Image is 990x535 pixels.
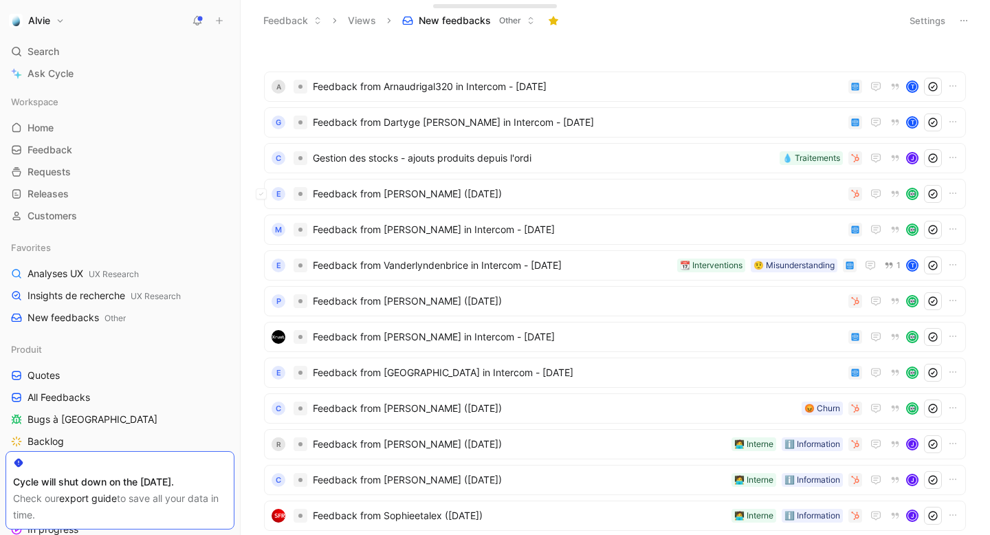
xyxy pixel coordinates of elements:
div: J [907,439,917,449]
a: logoFeedback from [PERSON_NAME] in Intercom - [DATE]avatar [264,322,966,352]
span: New feedbacks [419,14,491,28]
span: Home [27,121,54,135]
span: Favorites [11,241,51,254]
div: T [907,261,917,270]
span: Ask Cycle [27,65,74,82]
a: Ask Cycle [5,63,234,84]
span: Produit [11,342,42,356]
div: 📆 Interventions [680,259,742,272]
div: R [272,437,285,451]
a: EFeedback from [GEOGRAPHIC_DATA] in Intercom - [DATE]avatar [264,358,966,388]
div: ℹ️ Information [784,509,840,523]
div: T [907,118,917,127]
div: 💧 Traitements [782,151,840,165]
span: Insights de recherche [27,289,181,303]
span: Gestion des stocks - ajouts produits depuis l'ordi [313,150,774,166]
div: C [272,473,285,487]
button: New feedbacksOther [396,10,541,31]
div: Cycle will shut down on the [DATE]. [13,474,227,490]
div: G [272,116,285,129]
a: Backlog [5,431,234,452]
img: avatar [907,332,917,342]
a: logoFeedback from Sophieetalex ([DATE])ℹ️ Information🧑‍💻 InterneJ [264,501,966,531]
a: All Feedbacks [5,387,234,408]
span: Feedback from [PERSON_NAME] ([DATE]) [313,436,726,452]
a: CGestion des stocks - ajouts produits depuis l'ordi💧 TraitementsJ [264,143,966,173]
a: GFeedback from Dartyge [PERSON_NAME] in Intercom - [DATE]T [264,107,966,138]
div: ℹ️ Information [784,473,840,487]
span: All Feedbacks [27,391,90,404]
a: Home [5,118,234,138]
div: E [272,259,285,272]
button: AlvieAlvie [5,11,68,30]
div: Workspace [5,91,234,112]
div: ℹ️ Information [784,437,840,451]
span: Feedback from [PERSON_NAME] in Intercom - [DATE] [313,221,843,238]
a: RFeedback from [PERSON_NAME] ([DATE])ℹ️ Information🧑‍💻 InterneJ [264,429,966,459]
button: Settings [903,11,951,30]
div: C [272,402,285,415]
div: J [907,511,917,521]
a: Bugs à [GEOGRAPHIC_DATA] [5,409,234,430]
a: Feedback [5,140,234,160]
span: Feedback from Vanderlyndenbrice in Intercom - [DATE] [313,257,672,274]
span: 1 [896,261,901,270]
img: avatar [907,404,917,413]
a: Analyses UXUX Research [5,263,234,284]
span: Feedback from [PERSON_NAME] ([DATE]) [313,293,843,309]
a: AFeedback from Arnaudrigal320 in Intercom - [DATE]T [264,72,966,102]
span: Feedback from Sophieetalex ([DATE]) [313,507,726,524]
a: Insights de rechercheUX Research [5,285,234,306]
div: J [907,153,917,163]
div: 😡 Churn [804,402,840,415]
div: E [272,366,285,380]
div: Search [5,41,234,62]
div: 🧑‍💻 Interne [734,473,773,487]
span: Bugs à [GEOGRAPHIC_DATA] [27,413,157,426]
a: export guide [59,492,117,504]
div: Favorites [5,237,234,258]
span: Quotes [27,369,60,382]
button: Feedback [257,10,328,31]
span: New feedbacks [27,311,126,325]
span: Customers [27,209,77,223]
a: Releases [5,184,234,204]
div: T [907,82,917,91]
a: EFeedback from [PERSON_NAME] ([DATE])avatar [264,179,966,209]
div: m [272,223,285,237]
a: PFeedback from [PERSON_NAME] ([DATE])avatar [264,286,966,316]
div: Check our to save all your data in time. [13,490,227,523]
span: Feedback from [PERSON_NAME] ([DATE]) [313,400,796,417]
span: Search [27,43,59,60]
span: Feedback from [GEOGRAPHIC_DATA] in Intercom - [DATE] [313,364,843,381]
img: logo [272,509,285,523]
span: Feedback from [PERSON_NAME] ([DATE]) [313,472,726,488]
span: Analyses UX [27,267,139,281]
a: CFeedback from [PERSON_NAME] ([DATE])ℹ️ Information🧑‍💻 InterneJ [264,465,966,495]
img: avatar [907,225,917,234]
span: Releases [27,187,69,201]
h1: Alvie [28,14,50,27]
span: Feedback [27,143,72,157]
div: Produit [5,339,234,360]
div: 🤨 Misunderstanding [753,259,835,272]
span: Feedback from [PERSON_NAME] ([DATE]) [313,186,843,202]
span: Feedback from Dartyge [PERSON_NAME] in Intercom - [DATE] [313,114,843,131]
button: 1 [881,258,903,273]
a: mFeedback from [PERSON_NAME] in Intercom - [DATE]avatar [264,215,966,245]
span: Other [499,14,521,28]
div: P [272,294,285,308]
div: 🧑‍💻 Interne [734,437,773,451]
a: CFeedback from [PERSON_NAME] ([DATE])😡 Churnavatar [264,393,966,424]
img: avatar [907,368,917,378]
span: Workspace [11,95,58,109]
button: Views [342,10,382,31]
div: 🧑‍💻 Interne [734,509,773,523]
a: Customers [5,206,234,226]
span: UX Research [131,291,181,301]
img: avatar [907,296,917,306]
a: EFeedback from Vanderlyndenbrice in Intercom - [DATE]🤨 Misunderstanding📆 Interventions1T [264,250,966,281]
span: UX Research [89,269,139,279]
a: Requests [5,162,234,182]
div: E [272,187,285,201]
